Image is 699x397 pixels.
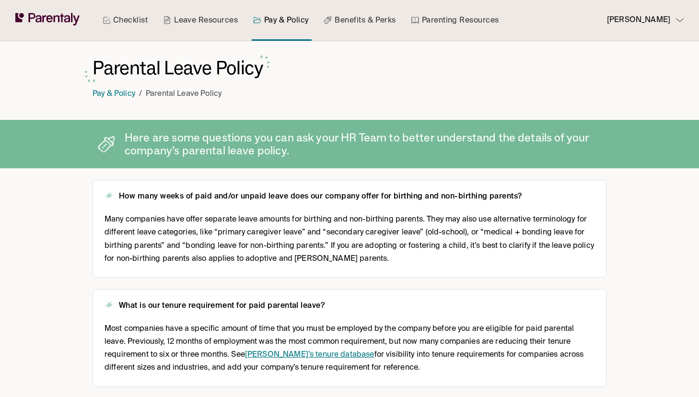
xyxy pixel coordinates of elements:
[105,213,594,266] p: Many companies have offer separate leave amounts for birthing and non-birthing parents. They may ...
[119,301,325,311] h2: What is our tenure requirement for paid parental leave?
[93,90,135,98] a: Pay & Policy
[139,88,142,101] li: /
[105,323,594,375] span: Most companies have a specific amount of time that you must be employed by the company before you...
[245,351,374,359] a: [PERSON_NAME]’s tenure database
[93,56,263,80] h1: Parental Leave Policy
[119,192,522,202] h2: How many weeks of paid and/or unpaid leave does our company offer for birthing and non-birthing p...
[125,131,601,157] h2: Here are some questions you can ask your HR Team to better understand the details of your company...
[607,14,670,27] p: [PERSON_NAME]
[146,88,221,101] p: Parental Leave Policy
